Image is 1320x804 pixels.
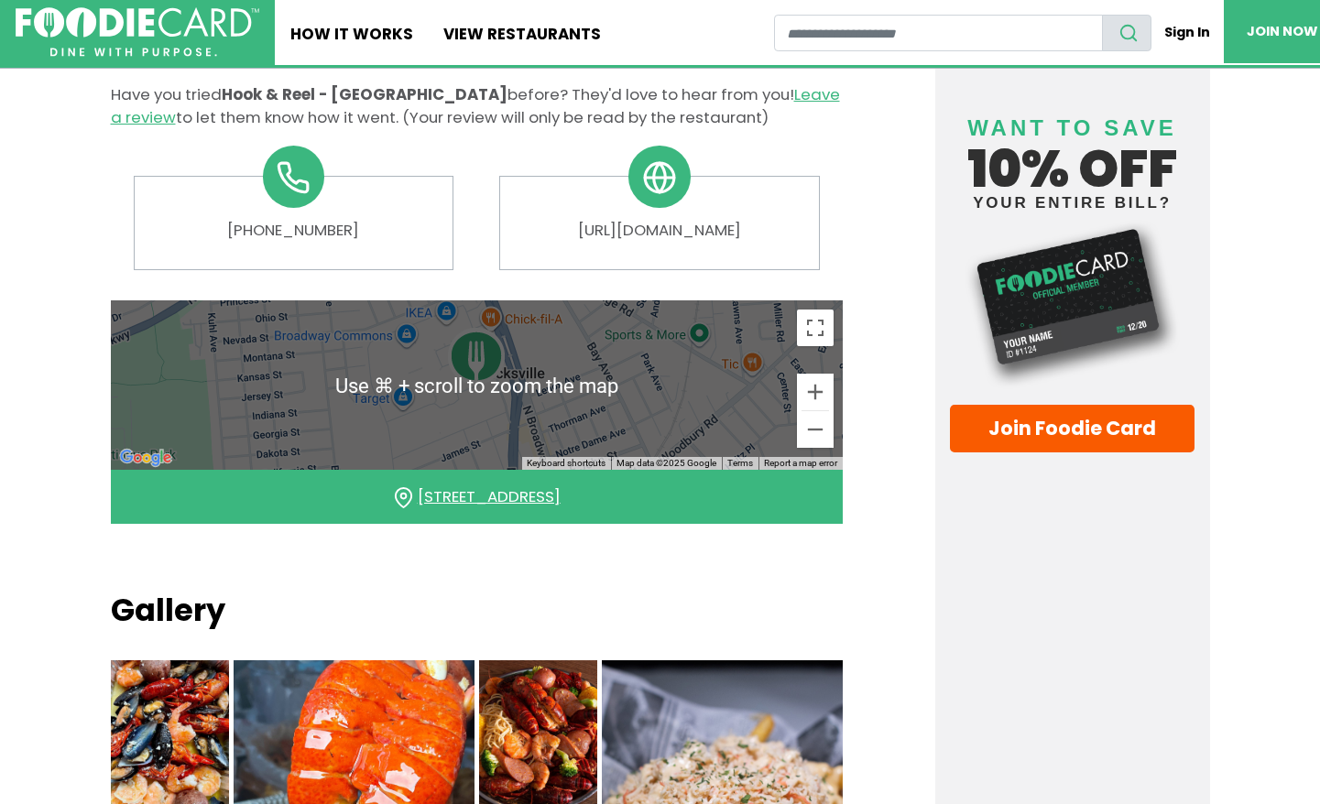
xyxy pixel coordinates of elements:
[115,446,176,470] a: Open this area in Google Maps (opens a new window)
[111,592,843,629] h2: Gallery
[1102,15,1151,51] button: search
[616,458,716,468] span: Map data ©2025 Google
[774,15,1102,51] input: restaurant search
[418,485,561,507] a: [STREET_ADDRESS]
[222,83,507,105] span: Hook & Reel - [GEOGRAPHIC_DATA]
[516,219,803,242] a: [URL][DOMAIN_NAME]
[764,458,837,468] a: Report a map error
[727,458,753,468] a: Terms
[950,405,1194,452] a: Join Foodie Card
[950,92,1194,211] h4: 10% off
[1151,15,1224,50] a: Sign In
[111,83,840,128] a: Leave a review
[115,446,176,470] img: Google
[967,115,1176,140] span: Want to save
[950,195,1194,211] small: your entire bill?
[527,457,605,470] button: Keyboard shortcuts
[797,411,834,448] button: Zoom out
[797,310,834,346] button: Toggle fullscreen view
[111,83,843,129] p: Have you tried before? They'd love to hear from you! to let them know how it went. (Your review w...
[16,7,259,57] img: FoodieCard; Eat, Drink, Save, Donate
[950,220,1194,389] img: Foodie Card
[149,219,437,242] a: [PHONE_NUMBER]
[797,374,834,410] button: Zoom in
